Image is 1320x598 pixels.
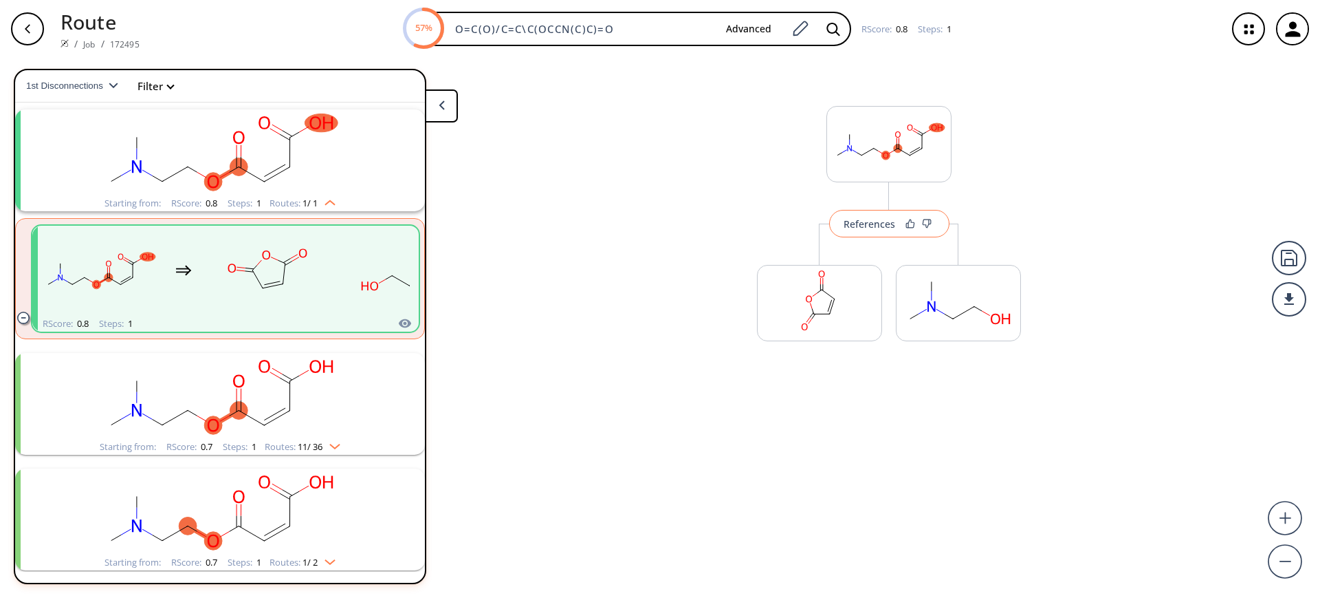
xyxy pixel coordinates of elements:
div: RScore : [43,319,89,328]
svg: O=C1C=CC(=O)O1 [758,266,881,336]
span: 1st Disconnections [26,81,109,91]
div: References [844,220,895,228]
button: Filter [129,81,173,92]
li: / [101,36,104,51]
svg: O=C1C=CC(=O)O1 [206,228,329,314]
span: 1 / 1 [302,199,318,208]
img: Down [318,554,335,565]
svg: CN(C)CCO [896,266,1020,336]
div: Starting from: [104,199,161,208]
svg: CN(C)CCO [343,228,467,314]
div: Starting from: [104,558,161,567]
div: Steps : [918,25,951,34]
span: 1 [254,197,261,209]
div: Starting from: [100,442,156,451]
div: RScore : [171,199,217,208]
p: Route [60,7,140,36]
img: Up [318,195,335,206]
div: Steps : [99,319,133,328]
svg: CN(C)CCOC(=O)/C=C\C(=O)O [41,109,399,195]
span: 0.8 [75,317,89,330]
div: Steps : [228,199,261,208]
span: 1 [250,440,256,453]
img: Down [322,438,340,449]
text: 57% [415,21,432,34]
div: RScore : [166,442,212,451]
div: Steps : [223,442,256,451]
span: 11 / 36 [298,442,322,451]
span: 0.7 [203,556,217,568]
div: Routes: [269,199,335,208]
div: Routes: [265,442,340,451]
input: Enter SMILES [447,22,715,36]
button: 1st Disconnections [26,70,129,103]
svg: CN(C)CCOC(=O)/C=C\C(=O)O [41,353,399,439]
svg: CN(C)CCOC(=O)/C=C\C(=O)O [41,469,399,555]
span: 1 [126,317,133,330]
div: Steps : [228,558,261,567]
img: Spaya logo [60,39,69,47]
span: 0.8 [203,197,217,209]
button: Advanced [715,17,782,42]
div: Routes: [269,558,335,567]
div: RScore : [171,558,217,567]
span: 1 / 2 [302,558,318,567]
span: 0.8 [894,23,907,35]
svg: CN(C)CCOC(=O)/C=C\C(=O)O [38,228,162,314]
span: 1 [254,556,261,568]
svg: CN(C)CCOC(=O)/C=C\C(=O)O [827,107,951,177]
button: References [829,210,949,237]
li: / [74,36,78,51]
span: 0.7 [199,440,212,453]
div: RScore : [861,25,907,34]
span: 1 [945,23,951,35]
a: 172495 [110,39,140,50]
a: Job [83,39,95,50]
